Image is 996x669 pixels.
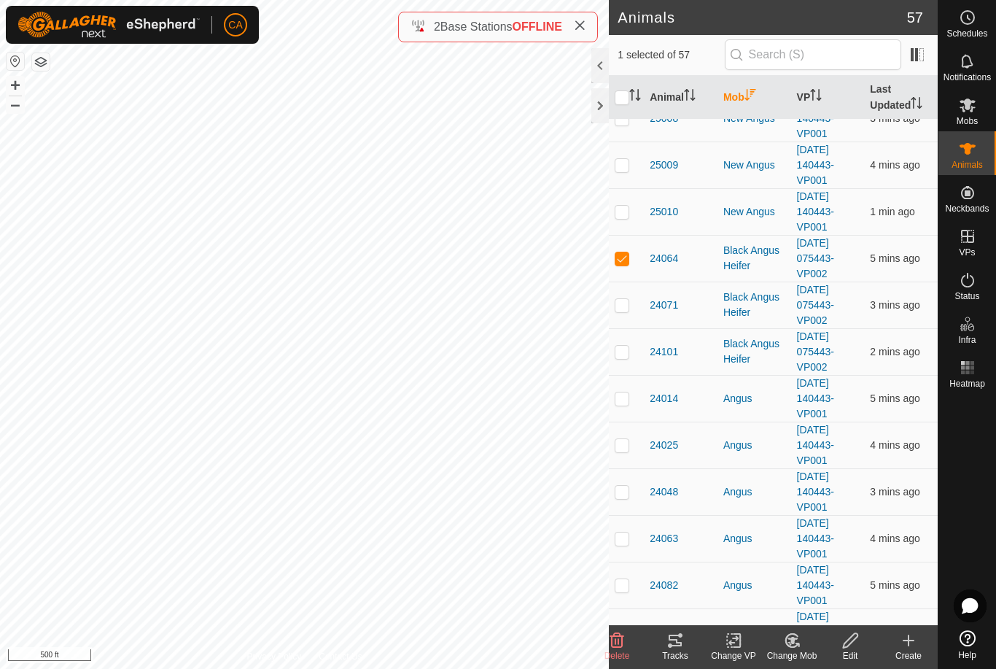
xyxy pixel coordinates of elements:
span: 20 Aug 2025 at 4:39 am [870,579,919,591]
a: [DATE] 140443-VP001 [797,190,834,233]
span: 25010 [650,204,678,220]
a: [DATE] 075443-VP002 [797,330,834,373]
a: [DATE] 075443-VP002 [797,237,834,279]
a: Help [938,624,996,665]
span: 20 Aug 2025 at 4:42 am [870,486,919,498]
span: 20 Aug 2025 at 4:40 am [870,533,919,544]
p-sorticon: Activate to sort [810,91,822,103]
p-sorticon: Activate to sort [744,91,756,103]
span: 24101 [650,344,678,360]
span: 20 Aug 2025 at 4:41 am [870,159,919,171]
div: Angus [723,624,785,640]
span: Status [954,292,979,301]
a: [DATE] 075443-VP002 [797,284,834,326]
a: [DATE] 140443-VP001 [797,424,834,466]
span: Schedules [946,29,987,38]
span: 20 Aug 2025 at 4:43 am [870,206,914,217]
img: Gallagher Logo [17,12,200,38]
a: [DATE] 140443-VP001 [797,564,834,606]
div: New Angus [723,158,785,173]
span: 24063 [650,531,678,546]
span: 57 [907,7,923,28]
p-sorticon: Activate to sort [684,91,696,103]
span: 24071 [650,298,678,313]
span: 20 Aug 2025 at 4:41 am [870,112,919,124]
th: Last Updated [864,76,938,120]
span: 2 [434,20,440,33]
span: 24014 [650,391,678,406]
div: New Angus [723,204,785,220]
span: 20 Aug 2025 at 4:39 am [870,392,919,404]
span: Help [958,651,976,660]
span: Base Stations [440,20,513,33]
input: Search (S) [725,39,901,70]
a: [DATE] 140443-VP001 [797,611,834,653]
th: Mob [717,76,791,120]
span: Delete [604,651,630,661]
a: [DATE] 140443-VP001 [797,97,834,139]
span: 24083 [650,624,678,640]
span: 20 Aug 2025 at 4:40 am [870,439,919,451]
span: 20 Aug 2025 at 4:42 am [870,346,919,357]
span: 24048 [650,484,678,500]
p-sorticon: Activate to sort [911,99,922,111]
div: Change Mob [763,649,821,662]
th: VP [791,76,865,120]
span: Infra [958,336,976,344]
span: VPs [959,248,975,257]
a: [DATE] 140443-VP001 [797,377,834,419]
a: Contact Us [319,650,362,663]
span: 20 Aug 2025 at 4:39 am [870,252,919,264]
span: 1 selected of 57 [618,47,724,63]
div: Black Angus Heifer [723,336,785,367]
a: [DATE] 140443-VP001 [797,471,834,513]
p-sorticon: Activate to sort [629,91,641,103]
span: Heatmap [949,379,985,388]
span: Animals [952,161,983,169]
div: Change VP [704,649,763,662]
span: CA [228,18,242,33]
span: 24082 [650,578,678,593]
div: Edit [821,649,879,662]
div: Angus [723,438,785,453]
div: Tracks [646,649,704,662]
span: 20 Aug 2025 at 4:41 am [870,299,919,311]
span: OFFLINE [513,20,562,33]
a: Privacy Policy [247,650,302,663]
span: Neckbands [945,204,989,213]
span: Mobs [957,117,978,125]
button: + [7,77,24,94]
button: – [7,96,24,113]
a: [DATE] 140443-VP001 [797,517,834,560]
button: Reset Map [7,53,24,70]
div: Black Angus Heifer [723,243,785,274]
span: Notifications [944,73,991,82]
th: Animal [644,76,717,120]
div: Create [879,649,938,662]
span: 24064 [650,251,678,266]
div: Black Angus Heifer [723,290,785,320]
a: [DATE] 140443-VP001 [797,144,834,186]
div: Angus [723,531,785,546]
h2: Animals [618,9,907,26]
div: Angus [723,578,785,593]
span: 25009 [650,158,678,173]
button: Map Layers [32,53,50,71]
div: Angus [723,391,785,406]
span: 24025 [650,438,678,453]
div: Angus [723,484,785,500]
